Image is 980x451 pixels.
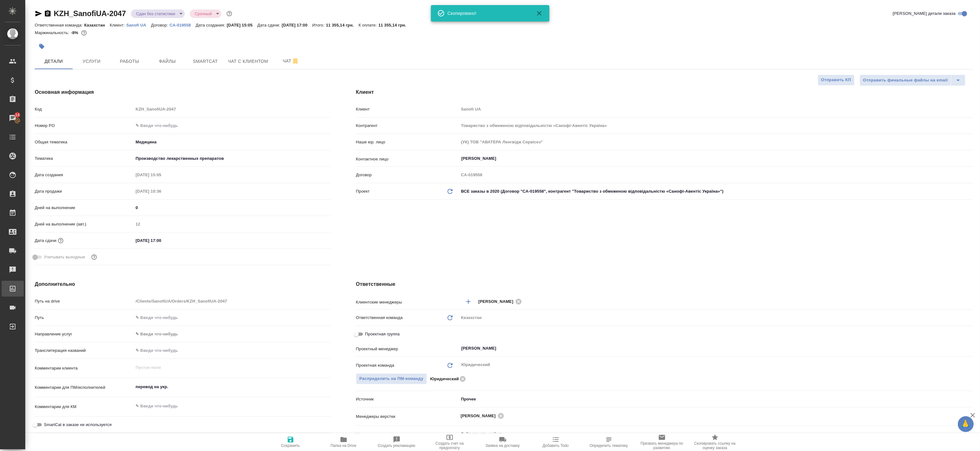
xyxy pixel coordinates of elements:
p: CA-019558 [170,23,196,27]
input: Пустое поле [459,137,973,147]
div: ВСЕ заказы в 2020 (Договор "CA-019558", контрагент "Товариство з обмеженою відповідальністю «Сано... [459,186,973,197]
span: Заявка на доставку [485,443,520,448]
p: Ответственная команда [356,315,403,321]
a: CA-019558 [170,22,196,27]
button: Определить тематику [582,433,635,451]
button: Закрыть [532,9,547,17]
a: 14 [2,110,24,126]
p: Дней на выполнение [35,205,133,211]
svg: Отписаться [292,57,299,65]
button: Выбери, если сб и вс нужно считать рабочими днями для выполнения заказа. [90,253,98,261]
p: Путь на drive [35,298,133,304]
div: Казахстан [459,312,973,323]
span: [PERSON_NAME] [461,413,500,419]
p: Тематика [35,155,133,162]
span: Создать счет на предоплату [427,441,472,450]
p: Ответственная команда: [35,23,84,27]
span: Чат с клиентом [228,57,268,65]
span: 14 [11,112,23,118]
p: Sanofi UA [126,23,151,27]
input: Пустое поле [133,187,189,196]
input: ✎ Введи что-нибудь [133,313,331,322]
span: Добавить Todo [543,443,568,448]
p: Договор [356,172,459,178]
p: Источник [356,396,459,402]
p: Контрагент [356,123,459,129]
button: Доп статусы указывают на важность/срочность заказа [225,9,233,18]
button: Скопировать ссылку для ЯМессенджера [35,10,42,17]
button: Добавить Todo [529,433,582,451]
p: Дата продажи [35,188,133,195]
p: Дата сдачи: [257,23,282,27]
button: Создать рекламацию [370,433,423,451]
button: Создать счет на предоплату [423,433,476,451]
p: К оплате: [358,23,378,27]
p: Комментарии для КМ [35,404,133,410]
div: [PERSON_NAME] [461,412,506,420]
p: Проект [356,188,370,195]
button: Если добавить услуги и заполнить их объемом, то дата рассчитается автоматически [57,237,65,245]
button: Отправить финальные файлы на email [860,75,951,86]
span: Призвать менеджера по развитию [639,441,685,450]
p: Дата создания: [196,23,227,27]
p: Менеджеры верстки [356,413,459,420]
span: Файлы [152,57,183,65]
input: Пустое поле [133,297,331,306]
div: Прочее [459,394,973,405]
span: Чат [276,57,306,65]
p: Казахстан [84,23,110,27]
button: Open [970,158,971,159]
p: Менеджер support team [356,431,459,438]
span: Отправить финальные файлы на email [863,77,948,84]
input: Пустое поле [459,121,973,130]
span: Распределить на ПМ-команду [359,375,424,382]
p: Контактное лицо [356,156,459,162]
span: SmartCat в заказе не используется [44,422,111,428]
div: Скопировано! [448,10,526,16]
input: ✎ Введи что-нибудь [133,203,331,212]
div: ✎ Введи что-нибудь [135,331,323,337]
span: Проектная группа [365,331,400,337]
span: Работы [114,57,145,65]
span: Учитывать выходные [44,254,85,260]
p: Проектный менеджер [356,346,459,352]
input: ✎ Введи что-нибудь [133,236,189,245]
p: 11 355,14 грн. [378,23,411,27]
p: Путь [35,315,133,321]
button: Призвать менеджера по развитию [635,433,688,451]
h4: Основная информация [35,88,331,96]
span: Детали [39,57,69,65]
p: Дата создания [35,172,133,178]
p: Клиентские менеджеры [356,299,459,305]
input: Пустое поле [133,105,331,114]
p: [DATE] 15:05 [227,23,257,27]
span: Отправить КП [821,76,851,84]
button: Папка на Drive [317,433,370,451]
button: Open [970,301,971,302]
h4: Дополнительно [35,280,331,288]
span: Скопировать ссылку на оценку заказа [692,441,738,450]
span: Smartcat [190,57,220,65]
div: [PERSON_NAME] [478,298,524,305]
p: 11 355,14 грн. [326,23,358,27]
p: Код [35,106,133,112]
p: Номер PO [35,123,133,129]
input: ✎ Введи что-нибудь [133,121,331,130]
button: Распределить на ПМ-команду [356,373,427,384]
p: Клиент [356,106,459,112]
p: [DATE] 17:00 [282,23,312,27]
button: Добавить менеджера [461,294,476,309]
p: Итого: [312,23,326,27]
button: Скопировать ссылку [44,10,51,17]
button: Скопировать ссылку на оценку заказа [688,433,742,451]
div: Медицина [133,137,331,147]
input: ✎ Введи что-нибудь [133,346,331,355]
div: split button [860,75,965,86]
p: Дата сдачи [35,238,57,244]
a: KZH_SanofiUA-2047 [54,9,126,18]
button: Срочный [193,11,214,16]
span: Сохранить [281,443,300,448]
h4: Клиент [356,88,973,96]
p: Проектная команда [356,362,394,369]
span: 🙏 [960,418,971,431]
